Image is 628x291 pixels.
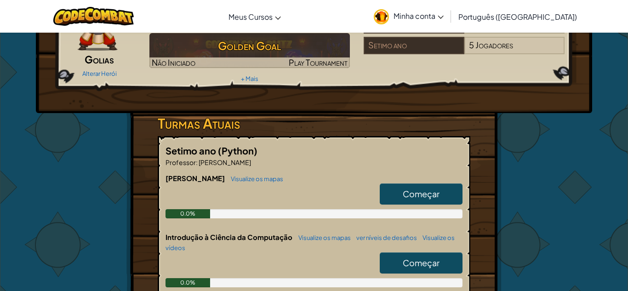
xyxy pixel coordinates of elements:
a: Setimo ano5Jogadores [364,46,565,56]
span: Jogadores [475,40,513,50]
span: Português ([GEOGRAPHIC_DATA]) [458,12,577,22]
span: [PERSON_NAME] [198,158,251,166]
a: Alterar Herói [82,70,117,77]
span: Play Tournament [289,57,348,68]
a: Minha conta [369,2,448,31]
span: : [196,158,198,166]
span: Setimo ano [166,145,218,156]
div: 0.0% [166,278,210,287]
span: Golias [85,53,114,66]
a: Visualize os mapas [226,175,283,183]
span: Introdução à Ciência da Computação [166,233,294,241]
span: (Python) [218,145,257,156]
a: + Mais [241,75,258,82]
img: Golden Goal [149,33,350,68]
a: Visualize os mapas [294,234,351,241]
span: Professor [166,158,196,166]
span: 5 [469,40,474,50]
a: Golden GoalNão IniciadoPlay Tournament [149,33,350,68]
h3: Turmas Atuais [158,113,470,134]
img: avatar [374,9,389,24]
a: Meus Cursos [224,4,285,29]
span: Começar [403,257,440,268]
span: Meus Cursos [228,12,273,22]
a: Português ([GEOGRAPHIC_DATA]) [454,4,582,29]
span: Não Iniciado [152,57,195,68]
span: [PERSON_NAME] [166,174,226,183]
span: Começar [403,188,440,199]
h3: Golden Goal [149,35,350,56]
div: 0.0% [166,209,210,218]
img: CodeCombat logo [53,7,134,26]
a: Visualize os vídeos [166,234,455,251]
div: Setimo ano [364,37,464,54]
span: Minha conta [394,11,444,21]
a: ver níveis de desafios [352,234,417,241]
